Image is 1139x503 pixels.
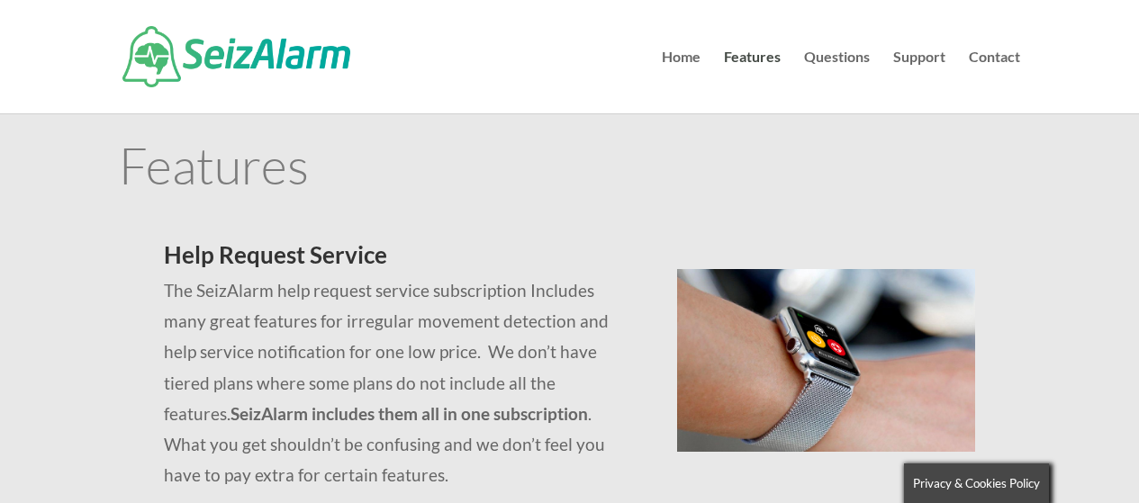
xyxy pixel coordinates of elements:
a: Features [724,50,781,113]
p: The SeizAlarm help request service subscription Includes many great features for irregular moveme... [164,275,633,490]
a: Questions [804,50,870,113]
a: Contact [969,50,1020,113]
img: SeizAlarm [122,26,350,87]
iframe: Help widget launcher [979,433,1119,483]
a: Home [662,50,701,113]
a: Support [893,50,945,113]
strong: SeizAlarm includes them all in one subscription [231,403,588,424]
h2: Help Request Service [164,243,633,275]
span: Privacy & Cookies Policy [913,476,1040,490]
img: seizalarm-on-wrist [677,269,975,452]
h1: Features [119,139,1020,199]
